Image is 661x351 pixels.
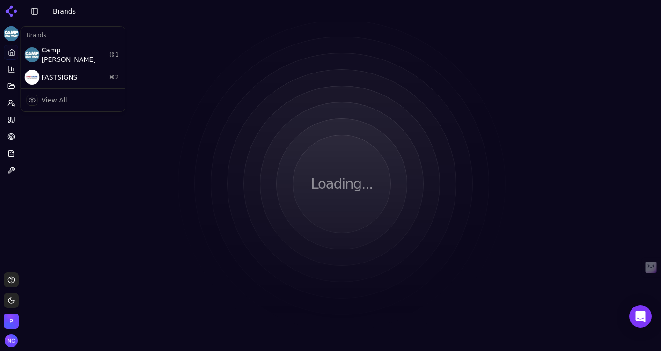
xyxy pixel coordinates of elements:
img: Propelled Brands [4,314,19,329]
img: Nataly Chigireva [5,334,18,347]
span: Brands [53,7,76,15]
button: Open user button [5,334,18,347]
span: ⌘ 1 [109,51,119,58]
span: ⌘ 2 [109,73,119,81]
button: Current brand: Camp Bow Wow [4,26,19,41]
div: Current brand: Camp Bow Wow [21,26,125,112]
div: View All [42,95,67,105]
button: Open organization switcher [4,314,19,329]
div: FASTSIGNS [23,68,123,87]
div: Brands [23,29,123,42]
img: FASTSIGNS [25,70,40,85]
img: Camp Bow Wow [25,47,40,62]
div: Camp [PERSON_NAME] [23,42,123,68]
div: Open Intercom Messenger [629,305,652,328]
img: Camp Bow Wow [4,26,19,41]
p: Loading... [311,175,373,192]
nav: breadcrumb [53,7,635,16]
